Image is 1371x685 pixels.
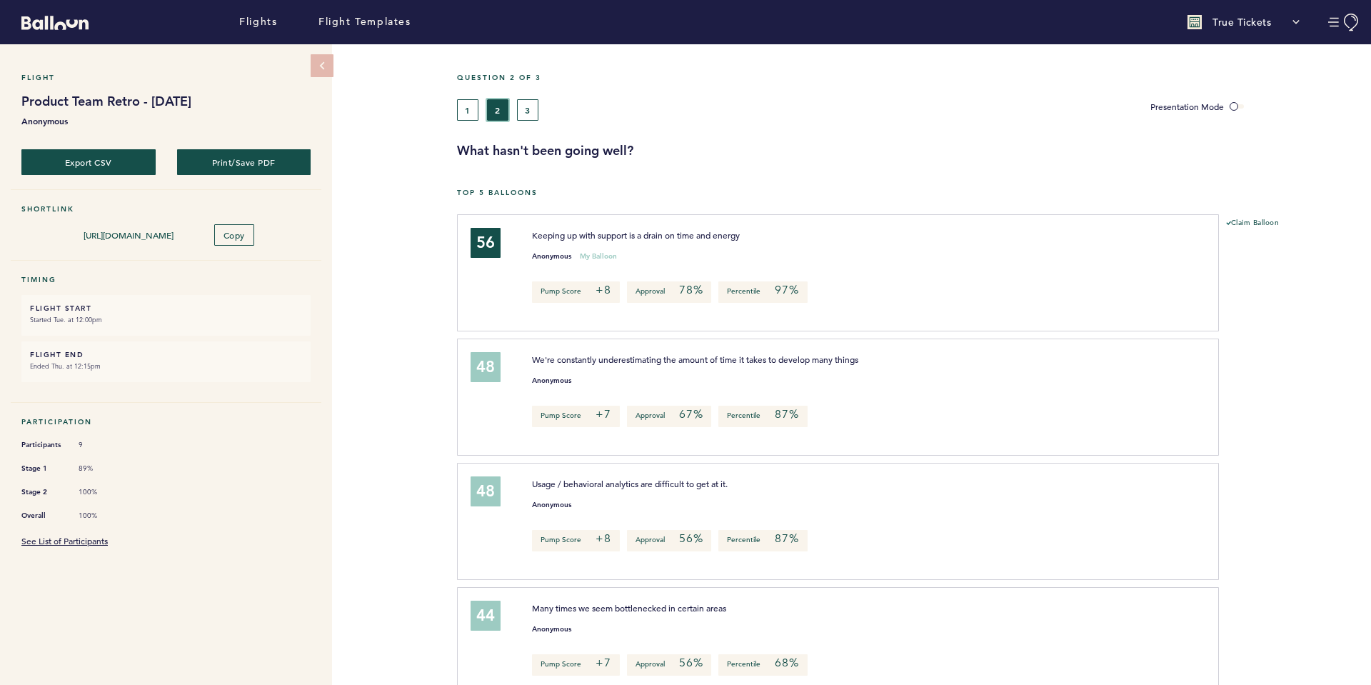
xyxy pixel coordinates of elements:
[214,224,254,246] button: Copy
[532,253,571,260] small: Anonymous
[21,114,311,128] b: Anonymous
[487,99,508,121] button: 2
[532,478,728,489] span: Usage / behavioral analytics are difficult to get at it.
[21,438,64,452] span: Participants
[627,654,711,676] p: Approval
[21,417,311,426] h5: Participation
[457,99,478,121] button: 1
[30,304,302,313] h6: FLIGHT START
[21,73,311,82] h5: Flight
[471,228,501,258] div: 56
[318,14,411,30] a: Flight Templates
[21,93,311,110] h1: Product Team Retro - [DATE]
[21,461,64,476] span: Stage 1
[239,14,277,30] a: Flights
[457,188,1360,197] h5: Top 5 Balloons
[1328,14,1360,31] button: Manage Account
[471,476,501,506] div: 48
[532,354,858,365] span: We're constantly underestimating the amount of time it takes to develop many things
[775,283,798,297] em: 97%
[718,281,807,303] p: Percentile
[532,406,620,427] p: Pump Score
[775,407,798,421] em: 87%
[596,656,611,670] em: +7
[21,149,156,175] button: Export CSV
[457,142,1360,159] h3: What hasn't been going well?
[679,531,703,546] em: 56%
[21,204,311,214] h5: Shortlink
[718,406,807,427] p: Percentile
[471,352,501,382] div: 48
[517,99,538,121] button: 3
[30,359,302,374] small: Ended Thu. at 12:15pm
[775,531,798,546] em: 87%
[775,656,798,670] em: 68%
[11,14,89,29] a: Balloon
[580,253,617,260] small: My Balloon
[79,487,121,497] span: 100%
[532,281,620,303] p: Pump Score
[679,656,703,670] em: 56%
[30,313,302,327] small: Started Tue. at 12:00pm
[627,406,711,427] p: Approval
[532,654,620,676] p: Pump Score
[1180,8,1307,36] button: True Tickets
[532,530,620,551] p: Pump Score
[596,531,611,546] em: +8
[627,530,711,551] p: Approval
[532,229,740,241] span: Keeping up with support is a drain on time and energy
[532,501,571,509] small: Anonymous
[532,626,571,633] small: Anonymous
[457,73,1360,82] h5: Question 2 of 3
[21,535,108,546] a: See List of Participants
[1226,218,1280,229] button: Claim Balloon
[79,440,121,450] span: 9
[596,407,611,421] em: +7
[224,229,245,241] span: Copy
[471,601,501,631] div: 44
[79,464,121,474] span: 89%
[79,511,121,521] span: 100%
[627,281,711,303] p: Approval
[21,275,311,284] h5: Timing
[596,283,611,297] em: +8
[177,149,311,175] button: Print/Save PDF
[1212,15,1271,29] p: True Tickets
[679,407,703,421] em: 67%
[679,283,703,297] em: 78%
[1150,101,1224,112] span: Presentation Mode
[21,485,64,499] span: Stage 2
[30,350,302,359] h6: FLIGHT END
[21,16,89,30] svg: Balloon
[718,530,807,551] p: Percentile
[532,602,726,614] span: Many times we seem bottlenecked in certain areas
[21,509,64,523] span: Overall
[532,377,571,384] small: Anonymous
[718,654,807,676] p: Percentile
